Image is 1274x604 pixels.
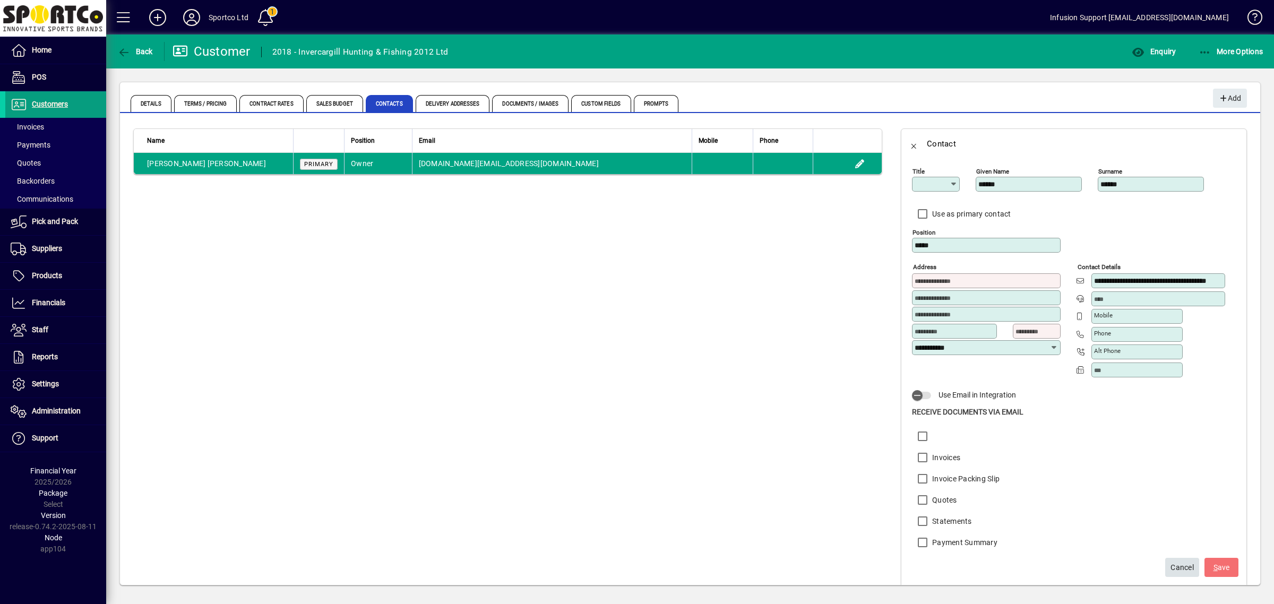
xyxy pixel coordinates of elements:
[912,408,1023,416] span: Receive Documents Via Email
[272,44,449,61] div: 2018 - Invercargill Hunting & Fishing 2012 Ltd
[32,352,58,361] span: Reports
[147,135,287,146] div: Name
[304,161,333,168] span: Primary
[239,95,303,112] span: Contract Rates
[32,298,65,307] span: Financials
[1170,559,1194,576] span: Cancel
[419,135,435,146] span: Email
[419,159,599,168] span: [DOMAIN_NAME][EMAIL_ADDRESS][DOMAIN_NAME]
[760,135,806,146] div: Phone
[5,236,106,262] a: Suppliers
[5,344,106,370] a: Reports
[366,95,413,112] span: Contacts
[173,43,251,60] div: Customer
[45,533,62,542] span: Node
[5,398,106,425] a: Administration
[5,190,106,208] a: Communications
[147,159,205,168] span: [PERSON_NAME]
[147,135,165,146] span: Name
[1239,2,1261,37] a: Knowledge Base
[5,290,106,316] a: Financials
[5,209,106,235] a: Pick and Pack
[1213,559,1230,576] span: ave
[1218,90,1241,107] span: Add
[32,217,78,226] span: Pick and Pack
[913,229,935,236] mat-label: Position
[30,467,76,475] span: Financial Year
[1199,47,1263,56] span: More Options
[115,42,156,61] button: Back
[5,172,106,190] a: Backorders
[5,37,106,64] a: Home
[41,511,66,520] span: Version
[699,135,746,146] div: Mobile
[5,154,106,172] a: Quotes
[32,100,68,108] span: Customers
[32,325,48,334] span: Staff
[131,95,171,112] span: Details
[699,135,718,146] span: Mobile
[39,489,67,497] span: Package
[11,177,55,185] span: Backorders
[175,8,209,27] button: Profile
[930,209,1011,219] label: Use as primary contact
[32,407,81,415] span: Administration
[1129,42,1178,61] button: Enquiry
[5,118,106,136] a: Invoices
[1050,9,1229,26] div: Infusion Support [EMAIL_ADDRESS][DOMAIN_NAME]
[5,136,106,154] a: Payments
[930,473,1000,484] label: Invoice Packing Slip
[760,135,778,146] span: Phone
[117,47,153,56] span: Back
[1165,558,1199,577] button: Cancel
[32,244,62,253] span: Suppliers
[5,317,106,343] a: Staff
[930,452,960,463] label: Invoices
[1213,563,1218,572] span: S
[416,95,490,112] span: Delivery Addresses
[1196,42,1266,61] button: More Options
[1098,168,1122,175] mat-label: Surname
[32,434,58,442] span: Support
[927,135,956,152] div: Contact
[208,159,266,168] span: [PERSON_NAME]
[209,9,248,26] div: Sportco Ltd
[174,95,237,112] span: Terms / Pricing
[1094,312,1113,319] mat-label: Mobile
[32,73,46,81] span: POS
[351,135,406,146] div: Position
[913,168,925,175] mat-label: Title
[901,131,927,157] button: Back
[11,123,44,131] span: Invoices
[141,8,175,27] button: Add
[930,537,997,548] label: Payment Summary
[1094,347,1121,355] mat-label: Alt Phone
[344,153,412,174] td: Owner
[5,263,106,289] a: Products
[1204,558,1238,577] button: Save
[492,95,569,112] span: Documents / Images
[32,379,59,388] span: Settings
[634,95,679,112] span: Prompts
[11,195,73,203] span: Communications
[571,95,631,112] span: Custom Fields
[5,425,106,452] a: Support
[419,135,686,146] div: Email
[106,42,165,61] app-page-header-button: Back
[1213,89,1247,108] button: Add
[32,46,51,54] span: Home
[1094,330,1111,337] mat-label: Phone
[930,495,957,505] label: Quotes
[32,271,62,280] span: Products
[351,135,375,146] span: Position
[1132,47,1176,56] span: Enquiry
[939,391,1016,399] span: Use Email in Integration
[930,516,972,527] label: Statements
[306,95,363,112] span: Sales Budget
[976,168,1009,175] mat-label: Given name
[5,371,106,398] a: Settings
[5,64,106,91] a: POS
[11,159,41,167] span: Quotes
[11,141,50,149] span: Payments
